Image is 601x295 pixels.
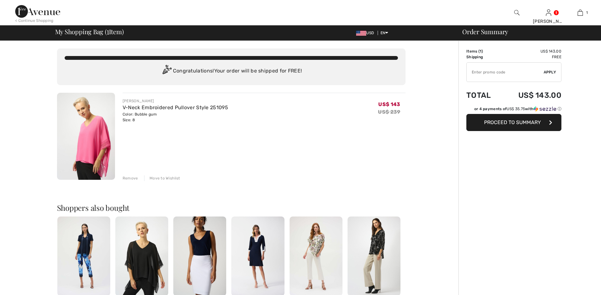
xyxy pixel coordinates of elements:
[578,9,583,16] img: My Bag
[466,106,561,114] div: or 4 payments ofUS$ 35.75withSezzle Click to learn more about Sezzle
[466,48,501,54] td: Items ( )
[560,276,595,292] iframe: Opens a widget where you can find more information
[501,54,561,60] td: Free
[546,9,551,16] img: My Info
[123,98,228,104] div: [PERSON_NAME]
[474,106,561,112] div: or 4 payments of with
[65,65,398,78] div: Congratulations! Your order will be shipped for FREE!
[378,101,400,107] span: US$ 143
[565,9,596,16] a: 1
[484,119,541,125] span: Proceed to Summary
[57,93,115,180] img: V-Neck Embroidered Pullover Style 251095
[467,63,544,82] input: Promo code
[160,65,173,78] img: Congratulation2.svg
[15,5,60,18] img: 1ère Avenue
[501,48,561,54] td: US$ 143.00
[380,31,388,35] span: EN
[480,49,482,53] span: 1
[533,18,564,25] div: [PERSON_NAME]
[123,111,228,123] div: Color: Bubble gum Size: 8
[546,9,551,16] a: Sign In
[55,28,124,35] span: My Shopping Bag ( Item)
[507,107,525,111] span: US$ 35.75
[107,27,109,35] span: 1
[501,85,561,106] td: US$ 143.00
[356,31,376,35] span: USD
[514,9,520,16] img: search the website
[356,31,366,36] img: US Dollar
[586,10,588,16] span: 1
[123,104,228,110] a: V-Neck Embroidered Pullover Style 251095
[466,85,501,106] td: Total
[144,175,180,181] div: Move to Wishlist
[466,54,501,60] td: Shipping
[534,106,556,112] img: Sezzle
[123,175,138,181] div: Remove
[57,204,406,211] h2: Shoppers also bought
[15,18,54,23] div: < Continue Shopping
[455,28,597,35] div: Order Summary
[544,69,556,75] span: Apply
[466,114,561,131] button: Proceed to Summary
[378,109,400,115] s: US$ 239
